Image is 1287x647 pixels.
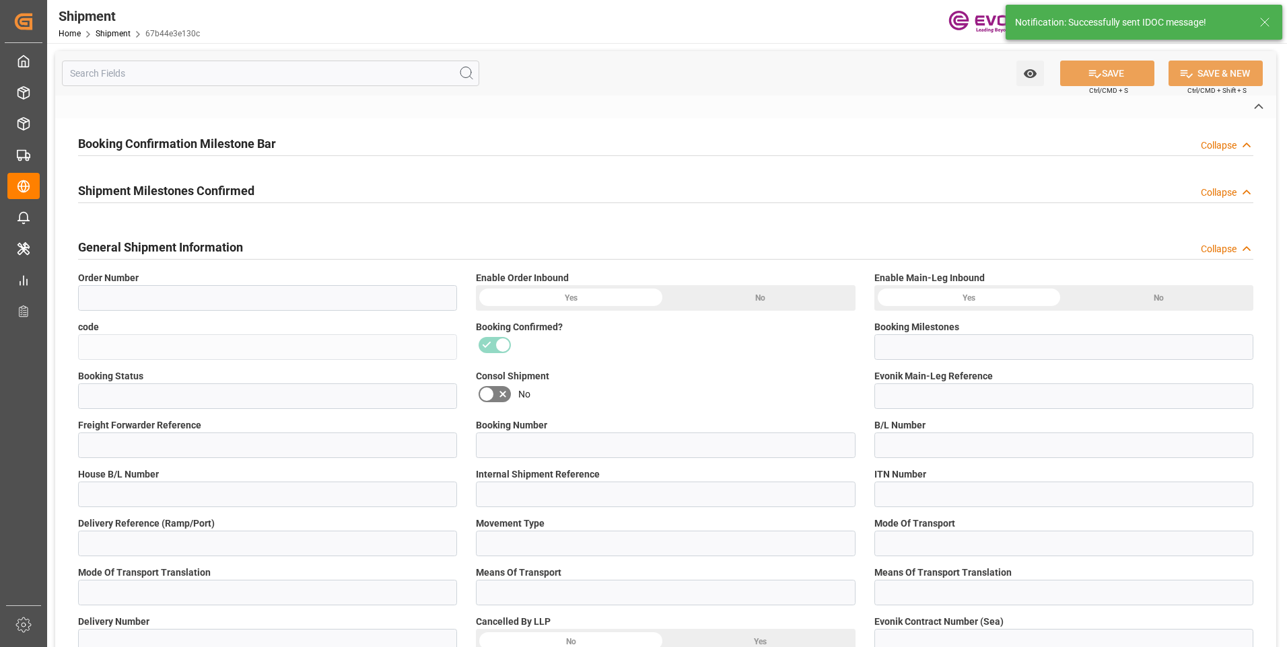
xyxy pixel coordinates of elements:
span: Order Number [78,271,139,285]
span: code [78,320,99,334]
span: Cancelled By LLP [476,615,551,629]
div: Collapse [1201,139,1237,153]
span: Booking Milestones [874,320,959,334]
span: House B/L Number [78,467,159,482]
span: Enable Main-Leg Inbound [874,271,985,285]
div: Yes [476,285,666,311]
span: Mode Of Transport [874,517,955,531]
span: Movement Type [476,517,545,531]
button: SAVE & NEW [1169,61,1263,86]
span: Delivery Number [78,615,149,629]
input: Search Fields [62,61,479,86]
button: SAVE [1060,61,1154,86]
span: Means Of Transport [476,566,561,580]
span: Booking Number [476,418,547,432]
span: Mode Of Transport Translation [78,566,211,580]
h2: Booking Confirmation Milestone Bar [78,135,276,153]
a: Home [59,29,81,38]
span: Internal Shipment Reference [476,467,600,482]
span: Booking Confirmed? [476,320,563,334]
h2: General Shipment Information [78,238,243,256]
span: Evonik Main-Leg Reference [874,369,993,383]
div: No [666,285,856,311]
div: Shipment [59,6,200,26]
span: Freight Forwarder Reference [78,418,201,432]
span: Consol Shipment [476,369,549,383]
span: B/L Number [874,418,926,432]
a: Shipment [96,29,131,38]
h2: Shipment Milestones Confirmed [78,182,254,200]
div: Notification: Successfully sent IDOC message! [1015,15,1247,30]
span: Means Of Transport Translation [874,566,1012,580]
span: Booking Status [78,369,143,383]
span: ITN Number [874,467,926,482]
div: Yes [874,285,1064,311]
span: Enable Order Inbound [476,271,569,285]
span: No [518,387,530,402]
span: Ctrl/CMD + Shift + S [1187,85,1247,96]
span: Ctrl/CMD + S [1089,85,1128,96]
div: No [1064,285,1253,311]
span: Evonik Contract Number (Sea) [874,615,1004,629]
button: open menu [1016,61,1044,86]
span: Delivery Reference (Ramp/Port) [78,517,215,531]
img: Evonik-brand-mark-Deep-Purple-RGB.jpeg_1700498283.jpeg [948,10,1036,34]
div: Collapse [1201,242,1237,256]
div: Collapse [1201,186,1237,200]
